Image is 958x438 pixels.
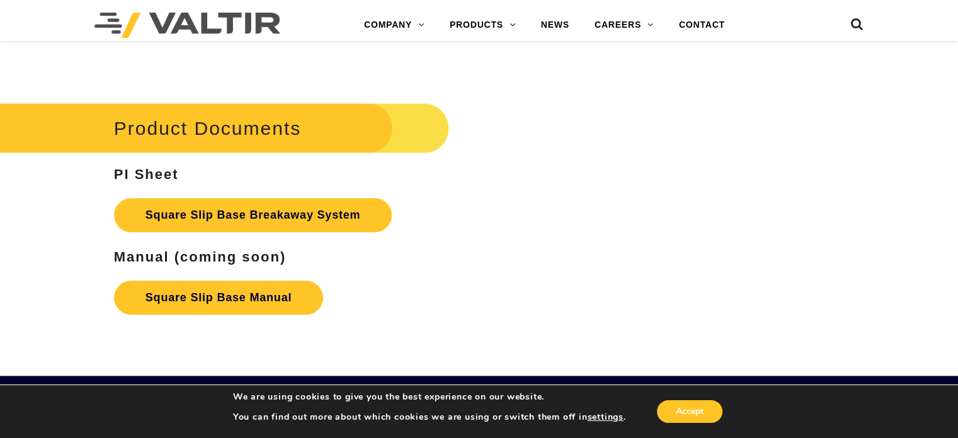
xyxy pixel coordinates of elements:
a: NEWS [528,13,582,38]
a: Square Slip Base Manual [114,280,323,314]
button: Accept [657,400,722,423]
a: Square Slip Base Breakaway System [114,198,392,232]
strong: Manual (coming soon) [114,249,286,265]
img: Valtir [94,13,280,38]
a: COMPANY [351,13,437,38]
p: We are using cookies to give you the best experience on our website. [233,391,626,403]
a: CONTACT [666,13,738,38]
strong: PI Sheet [114,166,179,182]
a: PRODUCTS [437,13,528,38]
button: settings [587,412,623,423]
a: CAREERS [582,13,666,38]
p: You can find out more about which cookies we are using or switch them off in . [233,412,626,423]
